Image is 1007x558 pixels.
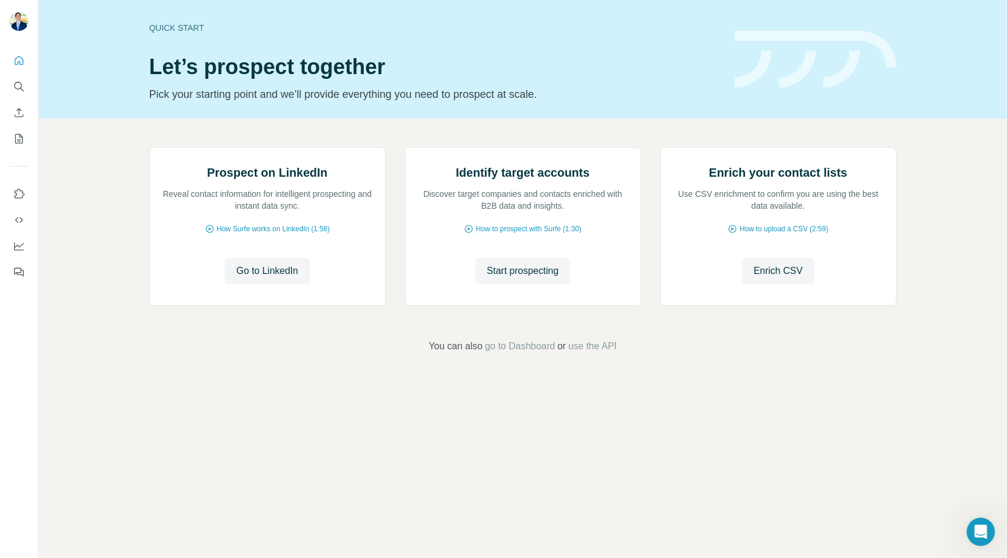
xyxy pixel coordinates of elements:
[9,235,28,257] button: Dashboard
[456,164,590,181] h2: Identify target accounts
[149,55,721,79] h1: Let’s prospect together
[568,339,617,353] button: use the API
[9,262,28,283] button: Feedback
[225,258,310,284] button: Go to LinkedIn
[162,188,373,212] p: Reveal contact information for intelligent prospecting and instant data sync.
[9,76,28,97] button: Search
[485,339,555,353] button: go to Dashboard
[476,224,581,234] span: How to prospect with Surfe (1:30)
[742,258,815,284] button: Enrich CSV
[149,22,721,34] div: Quick start
[475,258,571,284] button: Start prospecting
[149,86,721,103] p: Pick your starting point and we’ll provide everything you need to prospect at scale.
[9,12,28,31] img: Avatar
[9,102,28,123] button: Enrich CSV
[207,164,327,181] h2: Prospect on LinkedIn
[9,128,28,149] button: My lists
[487,264,559,278] span: Start prospecting
[217,224,330,234] span: How Surfe works on LinkedIn (1:58)
[735,31,897,88] img: banner
[967,518,995,546] iframe: Intercom live chat
[9,183,28,205] button: Use Surfe on LinkedIn
[9,209,28,231] button: Use Surfe API
[740,224,828,234] span: How to upload a CSV (2:59)
[429,339,482,353] span: You can also
[236,264,298,278] span: Go to LinkedIn
[673,188,884,212] p: Use CSV enrichment to confirm you are using the best data available.
[709,164,847,181] h2: Enrich your contact lists
[9,50,28,71] button: Quick start
[417,188,629,212] p: Discover target companies and contacts enriched with B2B data and insights.
[558,339,566,353] span: or
[754,264,803,278] span: Enrich CSV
